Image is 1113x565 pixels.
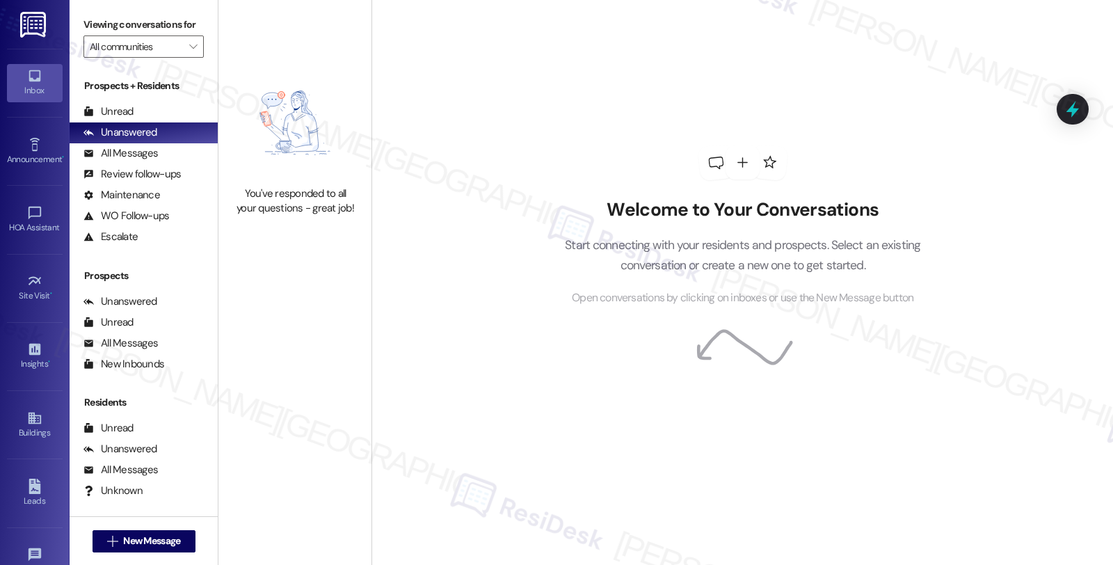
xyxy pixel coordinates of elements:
[83,463,158,477] div: All Messages
[7,475,63,512] a: Leads
[189,41,197,52] i: 
[83,294,157,309] div: Unanswered
[48,357,50,367] span: •
[234,186,356,216] div: You've responded to all your questions - great job!
[7,269,63,307] a: Site Visit •
[83,230,138,244] div: Escalate
[20,12,49,38] img: ResiDesk Logo
[83,209,169,223] div: WO Follow-ups
[93,530,195,552] button: New Message
[544,235,942,275] p: Start connecting with your residents and prospects. Select an existing conversation or create a n...
[62,152,64,162] span: •
[70,269,218,283] div: Prospects
[234,66,356,179] img: empty-state
[90,35,182,58] input: All communities
[83,336,158,351] div: All Messages
[572,289,913,307] span: Open conversations by clicking on inboxes or use the New Message button
[7,64,63,102] a: Inbox
[83,104,134,119] div: Unread
[83,125,157,140] div: Unanswered
[70,395,218,410] div: Residents
[7,337,63,375] a: Insights •
[83,146,158,161] div: All Messages
[83,167,181,182] div: Review follow-ups
[83,188,160,202] div: Maintenance
[107,536,118,547] i: 
[70,79,218,93] div: Prospects + Residents
[123,534,180,548] span: New Message
[83,484,143,498] div: Unknown
[7,201,63,239] a: HOA Assistant
[83,315,134,330] div: Unread
[83,357,164,372] div: New Inbounds
[50,289,52,299] span: •
[7,406,63,444] a: Buildings
[544,199,942,221] h2: Welcome to Your Conversations
[83,14,204,35] label: Viewing conversations for
[83,442,157,456] div: Unanswered
[83,421,134,436] div: Unread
